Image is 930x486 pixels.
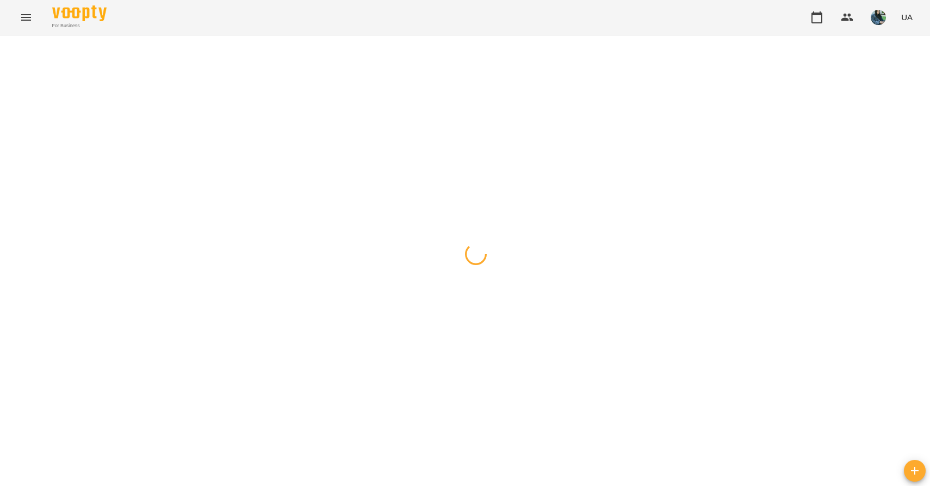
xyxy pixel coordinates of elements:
img: 279930827415d9cea2993728a837c773.jpg [871,10,886,25]
span: For Business [52,22,107,29]
button: UA [897,7,917,27]
button: Menu [13,4,39,30]
span: UA [901,11,913,23]
img: Voopty Logo [52,5,107,21]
